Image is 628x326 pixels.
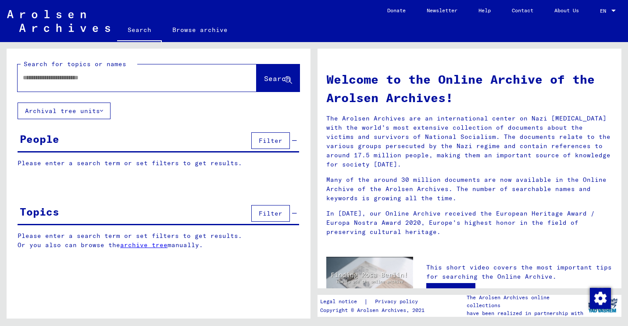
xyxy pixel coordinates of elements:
[600,8,610,14] span: EN
[251,132,290,149] button: Filter
[259,137,282,145] span: Filter
[320,297,428,306] div: |
[117,19,162,42] a: Search
[467,309,583,317] p: have been realized in partnership with
[368,297,428,306] a: Privacy policy
[586,294,619,316] img: yv_logo.png
[590,288,611,309] img: Change consent
[326,175,613,203] p: Many of the around 30 million documents are now available in the Online Archive of the Arolsen Ar...
[264,74,290,83] span: Search
[320,306,428,314] p: Copyright © Arolsen Archives, 2021
[326,209,613,237] p: In [DATE], our Online Archive received the European Heritage Award / Europa Nostra Award 2020, Eu...
[18,159,299,168] p: Please enter a search term or set filters to get results.
[426,263,613,281] p: This short video covers the most important tips for searching the Online Archive.
[251,205,290,222] button: Filter
[120,241,168,249] a: archive tree
[467,294,583,309] p: The Arolsen Archives online collections
[259,209,282,217] span: Filter
[426,283,475,301] a: Open video
[20,131,59,147] div: People
[326,114,613,169] p: The Arolsen Archives are an international center on Nazi [MEDICAL_DATA] with the world’s most ext...
[7,10,110,32] img: Arolsen_neg.svg
[326,70,613,107] h1: Welcome to the Online Archive of the Arolsen Archives!
[162,19,238,40] a: Browse archive
[18,103,111,119] button: Archival tree units
[320,297,364,306] a: Legal notice
[20,204,59,220] div: Topics
[18,231,300,250] p: Please enter a search term or set filters to get results. Or you also can browse the manually.
[326,257,413,304] img: video.jpg
[257,64,300,92] button: Search
[24,60,126,68] mat-label: Search for topics or names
